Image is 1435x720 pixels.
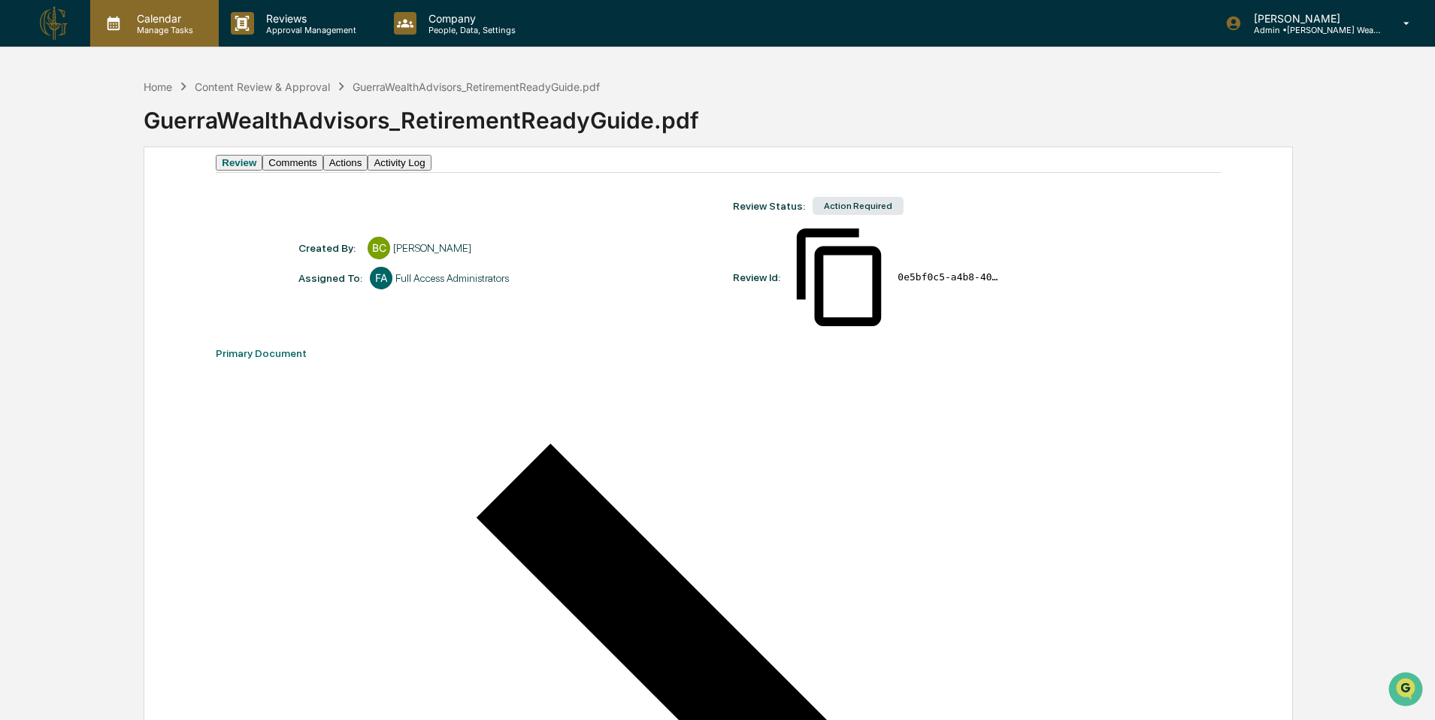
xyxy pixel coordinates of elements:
p: [PERSON_NAME] [1242,12,1382,25]
p: Reviews [254,12,364,25]
div: GuerraWealthAdvisors_RetirementReadyGuide.pdf [144,95,1435,134]
div: Assigned To: [298,272,362,284]
span: Data Lookup [30,218,95,233]
p: People, Data, Settings [416,25,523,35]
div: Review Id: [733,271,780,283]
img: 1746055101610-c473b297-6a78-478c-a979-82029cc54cd1 [15,115,42,142]
div: 🗄️ [109,191,121,203]
div: secondary tabs example [216,155,1220,171]
a: 🔎Data Lookup [9,212,101,239]
div: [PERSON_NAME] [393,242,471,254]
button: Comments [262,155,322,171]
button: Actions [323,155,368,171]
p: Manage Tasks [125,25,201,35]
span: Pylon [150,255,182,266]
div: FA [370,267,392,289]
p: Company [416,12,523,25]
div: GuerraWealthAdvisors_RetirementReadyGuide.pdf [353,80,600,93]
p: Admin • [PERSON_NAME] Wealth Advisors [1242,25,1382,35]
div: Start new chat [51,115,247,130]
button: Activity Log [368,155,431,171]
div: 🔎 [15,219,27,231]
div: Full Access Administrators [395,272,509,284]
a: Powered byPylon [106,254,182,266]
div: BC [368,237,390,259]
p: Approval Management [254,25,364,35]
div: Review Status: [733,200,805,212]
a: 🖐️Preclearance [9,183,103,210]
p: Calendar [125,12,201,25]
span: Attestations [124,189,186,204]
p: How can we help? [15,32,274,56]
iframe: Open customer support [1387,670,1427,711]
div: Content Review & Approval [195,80,330,93]
a: 🗄️Attestations [103,183,192,210]
span: 0e5bf0c5-a4b8-406f-8a20-f3235a863bef [898,271,1003,283]
span: Preclearance [30,189,97,204]
div: Action Required [813,197,904,215]
button: Review [216,155,262,171]
div: Home [144,80,172,93]
div: We're available if you need us! [51,130,190,142]
div: Created By: ‎ ‎ [298,242,360,254]
span: Primary Document [216,347,307,359]
img: logo [36,5,72,41]
button: Start new chat [256,119,274,138]
div: 🖐️ [15,191,27,203]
